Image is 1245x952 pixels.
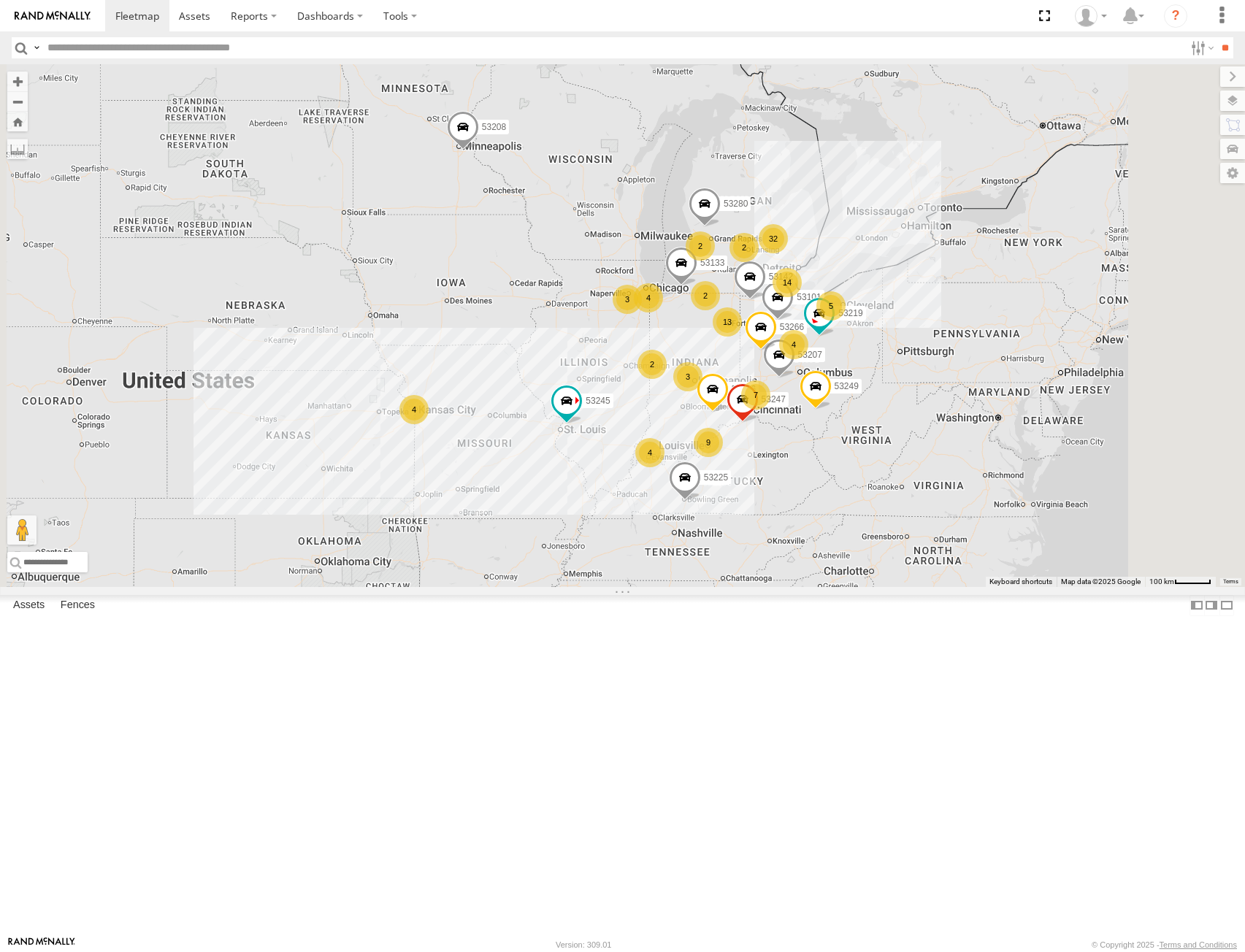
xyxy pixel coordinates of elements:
[1204,595,1219,616] label: Dock Summary Table to the Right
[741,380,770,410] div: 7
[713,307,742,337] div: 13
[686,231,715,261] div: 2
[481,123,505,133] span: 53208
[1220,163,1245,183] label: Map Settings
[1190,595,1204,616] label: Dock Summary Table to the Left
[8,937,75,952] a: Visit our Website
[7,91,28,112] button: Zoom out
[838,308,862,318] span: 53219
[761,394,785,404] span: 53247
[613,285,642,314] div: 3
[634,283,663,312] div: 4
[723,199,747,209] span: 53280
[7,515,37,545] button: Drag Pegman onto the map to open Street View
[779,322,803,332] span: 53266
[7,112,28,131] button: Zoom Home
[15,11,91,21] img: rand-logo.svg
[700,258,724,268] span: 53133
[1092,940,1237,949] div: © Copyright 2025 -
[1185,37,1217,58] label: Search Filter Options
[797,350,821,360] span: 53207
[703,472,727,483] span: 53225
[773,268,802,297] div: 14
[1070,5,1112,27] div: Miky Transport
[7,139,28,159] label: Measure
[691,281,720,310] div: 2
[637,350,667,379] div: 2
[6,595,52,615] label: Assets
[797,293,821,303] span: 53101
[399,395,429,424] div: 4
[31,37,42,58] label: Search Query
[816,291,846,320] div: 5
[556,940,611,949] div: Version: 309.01
[729,233,759,262] div: 2
[7,72,28,91] button: Zoom in
[1164,4,1187,28] i: ?
[673,362,702,391] div: 3
[768,272,792,282] span: 53142
[989,577,1052,587] button: Keyboard shortcuts
[834,381,858,391] span: 53249
[1149,577,1174,586] span: 100 km
[1160,940,1237,949] a: Terms and Conditions
[635,438,664,467] div: 4
[1223,579,1238,585] a: Terms (opens in new tab)
[1219,595,1234,616] label: Hide Summary Table
[779,330,808,359] div: 4
[586,396,610,406] span: 53245
[1061,577,1141,586] span: Map data ©2025 Google
[694,428,723,457] div: 9
[1145,577,1216,587] button: Map Scale: 100 km per 47 pixels
[53,595,102,615] label: Fences
[759,224,788,253] div: 32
